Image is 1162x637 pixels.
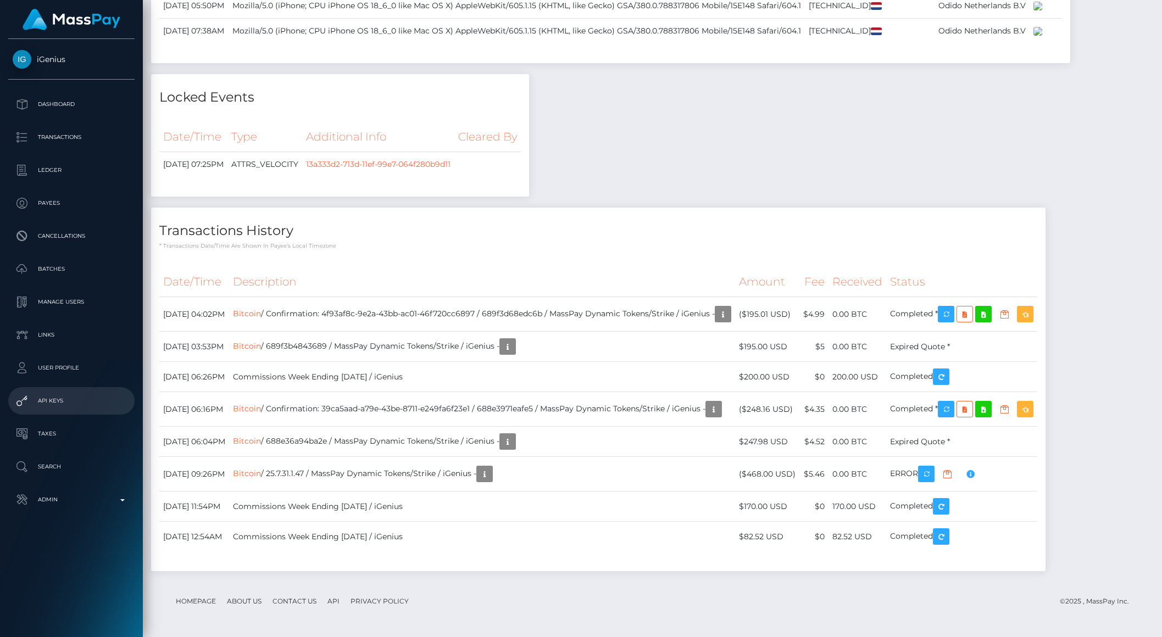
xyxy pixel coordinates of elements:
a: Homepage [171,593,220,610]
a: Contact Us [268,593,321,610]
td: $4.99 [799,297,829,332]
img: 200x100 [1033,2,1042,10]
a: Transactions [8,124,135,151]
img: nl.png [871,2,882,9]
td: $195.00 USD [735,332,799,362]
td: [TECHNICAL_ID] [805,18,886,43]
td: $82.52 USD [735,522,799,552]
td: ($248.16 USD) [735,392,799,427]
td: $247.98 USD [735,427,799,457]
td: Odido Netherlands B.V [935,18,1030,43]
td: Completed [886,522,1037,552]
a: User Profile [8,354,135,382]
td: [DATE] 06:04PM [159,427,229,457]
a: Bitcoin [233,341,261,351]
td: 82.52 USD [829,522,886,552]
td: Commissions Week Ending [DATE] / iGenius [229,362,735,392]
td: ($195.01 USD) [735,297,799,332]
a: Admin [8,486,135,513]
th: Date/Time [159,122,227,152]
td: / Confirmation: 39ca5aad-a79e-43be-8711-e249fa6f23e1 / 688e3971eafe5 / MassPay Dynamic Tokens/Str... [229,392,735,427]
a: Bitcoin [233,404,261,414]
td: Mozilla/5.0 (iPhone; CPU iPhone OS 18_6_0 like Mac OS X) AppleWebKit/605.1.15 (KHTML, like Gecko)... [229,18,805,43]
a: Privacy Policy [346,593,413,610]
td: ATTRS_VELOCITY [227,152,302,177]
th: Cleared By [454,122,521,152]
td: $5.46 [799,457,829,491]
p: * Transactions date/time are shown in payee's local timezone [159,242,1037,250]
td: $0 [799,362,829,392]
td: ERROR [886,457,1037,491]
a: Dashboard [8,91,135,118]
th: Additional Info [302,122,454,152]
td: Completed * [886,297,1037,332]
a: Manage Users [8,288,135,316]
td: $200.00 USD [735,362,799,392]
td: Completed * [886,392,1037,427]
a: Bitcoin [233,468,261,478]
td: / 688e36a94ba2e / MassPay Dynamic Tokens/Strike / iGenius - [229,427,735,457]
td: 0.00 BTC [829,427,886,457]
p: Ledger [13,162,130,178]
p: Admin [13,491,130,508]
td: [DATE] 06:26PM [159,362,229,392]
h4: Locked Events [159,88,521,107]
td: 0.00 BTC [829,297,886,332]
td: Commissions Week Ending [DATE] / iGenius [229,491,735,522]
td: / Confirmation: 4f93af8c-9e2a-43bb-ac01-46f720cc6897 / 689f3d68edc6b / MassPay Dynamic Tokens/Str... [229,297,735,332]
p: Dashboard [13,96,130,113]
p: Payees [13,195,130,211]
td: / 689f3b4843689 / MassPay Dynamic Tokens/Strike / iGenius - [229,332,735,362]
td: Expired Quote * [886,332,1037,362]
a: Cancellations [8,222,135,250]
td: $0 [799,491,829,522]
td: [DATE] 04:02PM [159,297,229,332]
p: Search [13,459,130,475]
td: $0 [799,522,829,552]
a: Batches [8,255,135,283]
td: [DATE] 11:54PM [159,491,229,522]
td: 170.00 USD [829,491,886,522]
p: API Keys [13,393,130,409]
td: 200.00 USD [829,362,886,392]
td: Commissions Week Ending [DATE] / iGenius [229,522,735,552]
p: Batches [13,261,130,277]
img: nl.png [871,27,882,35]
a: Search [8,453,135,480]
img: 200x100 [1033,27,1042,36]
td: [DATE] 06:16PM [159,392,229,427]
td: [DATE] 07:25PM [159,152,227,177]
td: Completed [886,491,1037,522]
td: 0.00 BTC [829,392,886,427]
td: $170.00 USD [735,491,799,522]
a: Links [8,321,135,349]
a: Taxes [8,420,135,448]
th: Received [829,267,886,297]
td: / 25.7.31.1.47 / MassPay Dynamic Tokens/Strike / iGenius - [229,457,735,491]
td: ($468.00 USD) [735,457,799,491]
a: About Us [223,593,266,610]
a: 13a333d2-713d-11ef-99e7-064f280b9d11 [306,159,451,169]
td: 0.00 BTC [829,332,886,362]
h4: Transactions History [159,221,1037,241]
td: [DATE] 09:26PM [159,457,229,491]
p: Manage Users [13,294,130,310]
div: © 2025 , MassPay Inc. [1060,595,1137,607]
a: Bitcoin [233,309,261,318]
td: Completed [886,362,1037,392]
p: Links [13,327,130,343]
td: Expired Quote * [886,427,1037,457]
a: Ledger [8,157,135,184]
a: Payees [8,189,135,217]
th: Status [886,267,1037,297]
a: Bitcoin [233,436,261,446]
a: API Keys [8,387,135,415]
td: $5 [799,332,829,362]
a: API [323,593,344,610]
td: [DATE] 03:53PM [159,332,229,362]
td: $4.35 [799,392,829,427]
th: Fee [799,267,829,297]
td: [DATE] 07:38AM [159,18,229,43]
img: iGenius [13,50,31,69]
td: 0.00 BTC [829,457,886,491]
